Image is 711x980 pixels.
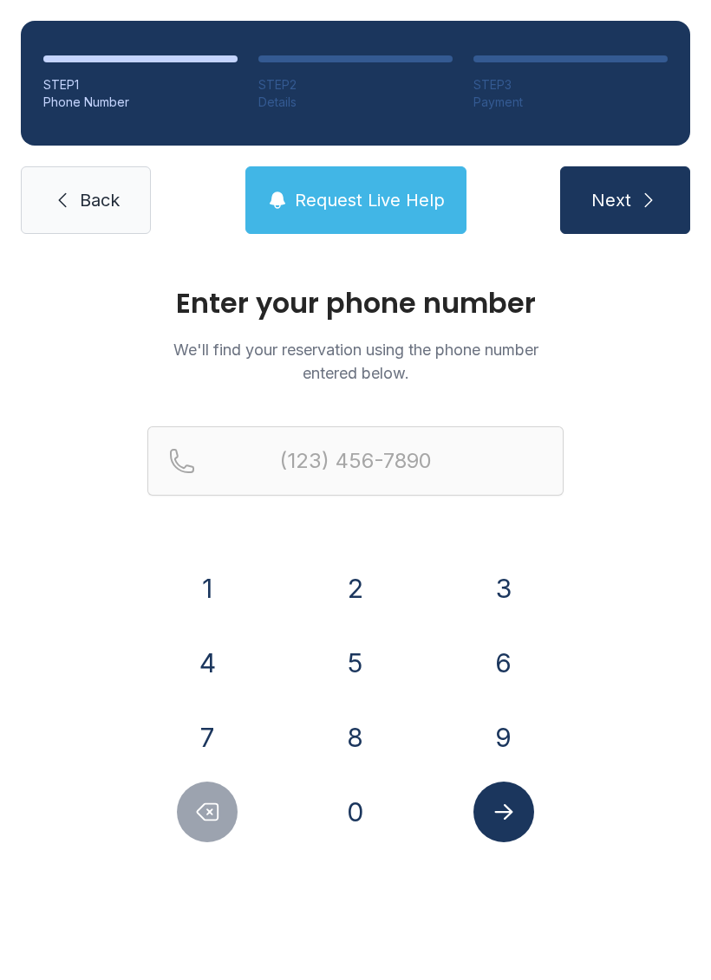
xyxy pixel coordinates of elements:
[147,289,564,317] h1: Enter your phone number
[177,782,238,842] button: Delete number
[147,338,564,385] p: We'll find your reservation using the phone number entered below.
[325,782,386,842] button: 0
[43,94,238,111] div: Phone Number
[43,76,238,94] div: STEP 1
[473,558,534,619] button: 3
[325,633,386,693] button: 5
[473,94,668,111] div: Payment
[177,558,238,619] button: 1
[473,782,534,842] button: Submit lookup form
[258,76,453,94] div: STEP 2
[473,633,534,693] button: 6
[473,76,668,94] div: STEP 3
[258,94,453,111] div: Details
[147,426,564,496] input: Reservation phone number
[177,633,238,693] button: 4
[177,707,238,768] button: 7
[80,188,120,212] span: Back
[325,707,386,768] button: 8
[473,707,534,768] button: 9
[591,188,631,212] span: Next
[325,558,386,619] button: 2
[295,188,445,212] span: Request Live Help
